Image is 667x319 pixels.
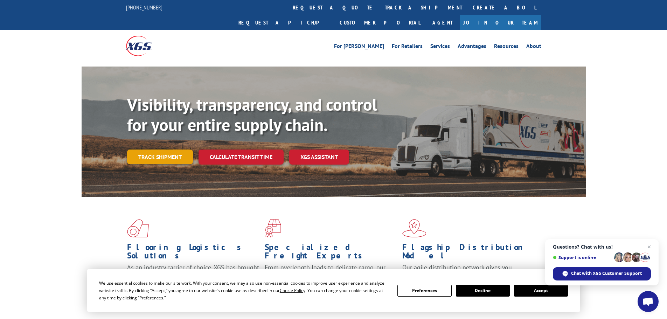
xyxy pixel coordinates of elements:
img: xgs-icon-total-supply-chain-intelligence-red [127,219,149,237]
span: Preferences [139,295,163,301]
span: Cookie Policy [280,287,305,293]
a: Services [430,43,450,51]
a: [PHONE_NUMBER] [126,4,162,11]
a: Agent [425,15,460,30]
a: Join Our Team [460,15,541,30]
span: Close chat [645,243,653,251]
b: Visibility, transparency, and control for your entire supply chain. [127,93,377,136]
p: From overlength loads to delicate cargo, our experienced staff knows the best way to move your fr... [265,263,397,294]
span: As an industry carrier of choice, XGS has brought innovation and dedication to flooring logistics... [127,263,259,288]
a: Customer Portal [334,15,425,30]
h1: Flagship Distribution Model [402,243,535,263]
div: Cookie Consent Prompt [87,269,580,312]
h1: Flooring Logistics Solutions [127,243,259,263]
a: Track shipment [127,150,193,164]
button: Accept [514,285,568,297]
span: Chat with XGS Customer Support [571,270,642,277]
h1: Specialized Freight Experts [265,243,397,263]
a: Calculate transit time [199,150,284,165]
span: Support is online [553,255,612,260]
a: XGS ASSISTANT [289,150,349,165]
img: xgs-icon-flagship-distribution-model-red [402,219,426,237]
a: For Retailers [392,43,423,51]
div: We use essential cookies to make our site work. With your consent, we may also use non-essential ... [99,279,389,301]
a: Resources [494,43,519,51]
a: Request a pickup [233,15,334,30]
a: Advantages [458,43,486,51]
a: About [526,43,541,51]
a: For [PERSON_NAME] [334,43,384,51]
div: Open chat [638,291,659,312]
img: xgs-icon-focused-on-flooring-red [265,219,281,237]
span: Questions? Chat with us! [553,244,651,250]
div: Chat with XGS Customer Support [553,267,651,280]
button: Preferences [397,285,451,297]
span: Our agile distribution network gives you nationwide inventory management on demand. [402,263,531,280]
button: Decline [456,285,510,297]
